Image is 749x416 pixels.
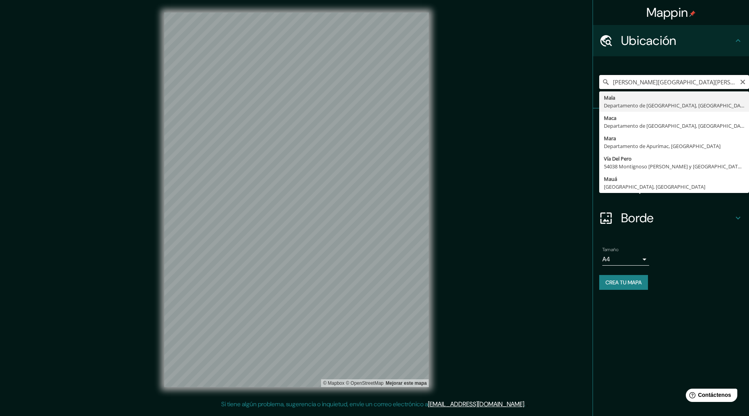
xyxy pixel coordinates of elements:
[605,279,642,286] font: Crea tu mapa
[621,210,654,226] font: Borde
[689,11,696,17] img: pin-icon.png
[428,400,524,408] a: [EMAIL_ADDRESS][DOMAIN_NAME]
[164,12,429,387] canvas: Mapa
[525,400,527,408] font: .
[346,380,383,386] a: Mapa de OpenStreet
[593,140,749,171] div: Estilo
[602,255,610,263] font: A4
[646,4,688,21] font: Mappin
[604,135,616,142] font: Mara
[604,122,748,129] font: Departamento de [GEOGRAPHIC_DATA], [GEOGRAPHIC_DATA]
[599,275,648,290] button: Crea tu mapa
[527,400,528,408] font: .
[604,102,748,109] font: Departamento de [GEOGRAPHIC_DATA], [GEOGRAPHIC_DATA]
[593,109,749,140] div: Patas
[604,155,632,162] font: Vía Del Pero
[602,253,649,266] div: A4
[386,380,427,386] a: Map feedback
[604,143,721,150] font: Departamento de Apurímac, [GEOGRAPHIC_DATA]
[323,380,344,386] font: © Mapbox
[621,32,676,49] font: Ubicación
[524,400,525,408] font: .
[599,75,749,89] input: Elige tu ciudad o zona
[740,78,746,85] button: Claro
[602,246,618,253] font: Tamaño
[604,183,705,190] font: [GEOGRAPHIC_DATA], [GEOGRAPHIC_DATA]
[386,380,427,386] font: Mejorar este mapa
[604,175,617,182] font: Mauá
[346,380,383,386] font: © OpenStreetMap
[593,25,749,56] div: Ubicación
[593,171,749,202] div: Disposición
[221,400,428,408] font: Si tiene algún problema, sugerencia o inquietud, envíe un correo electrónico a
[604,114,616,121] font: Maca
[604,94,615,101] font: Mala
[680,386,740,407] iframe: Lanzador de widgets de ayuda
[593,202,749,234] div: Borde
[323,380,344,386] a: Mapbox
